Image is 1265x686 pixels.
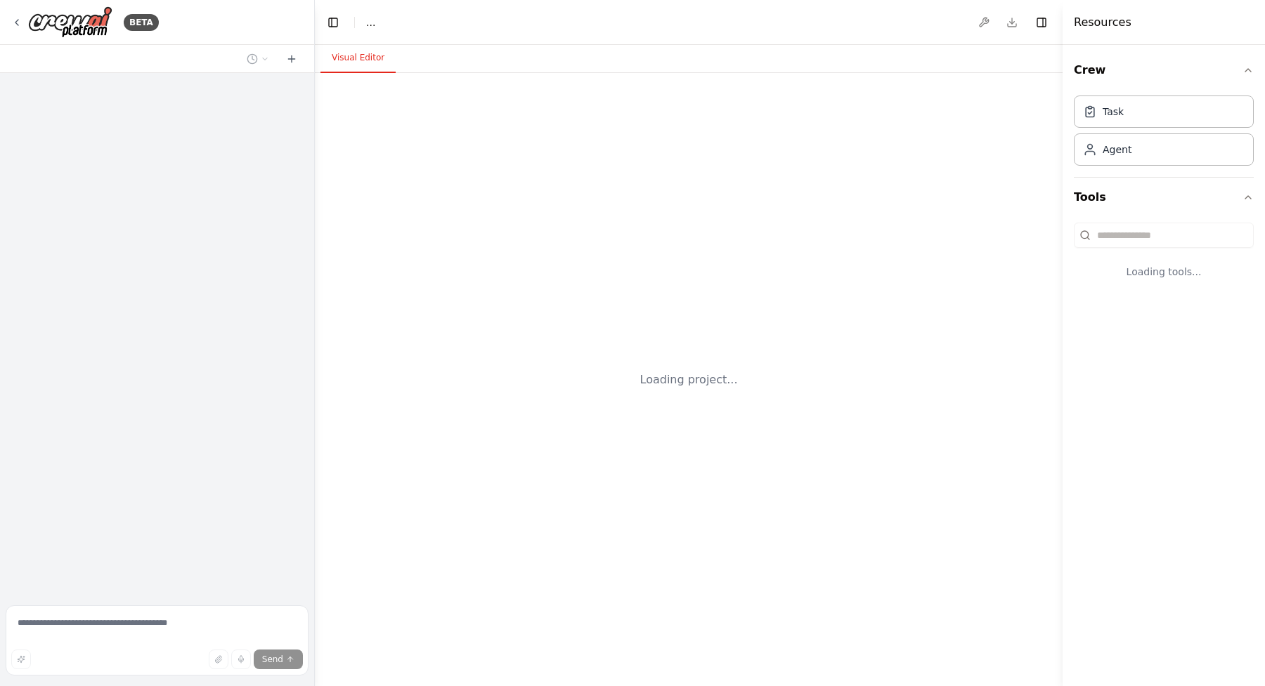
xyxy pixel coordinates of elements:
div: Agent [1103,143,1131,157]
button: Visual Editor [320,44,396,73]
div: Task [1103,105,1124,119]
button: Hide right sidebar [1032,13,1051,32]
div: Loading project... [640,371,738,388]
span: ... [366,15,375,29]
button: Upload files [209,649,228,669]
button: Switch to previous chat [241,51,275,67]
div: Tools [1074,217,1254,301]
nav: breadcrumb [366,15,375,29]
div: Crew [1074,90,1254,177]
button: Send [254,649,303,669]
span: Send [262,654,283,665]
h4: Resources [1074,14,1131,31]
div: Loading tools... [1074,253,1254,290]
img: Logo [28,6,112,38]
button: Click to speak your automation idea [231,649,251,669]
button: Start a new chat [280,51,303,67]
div: BETA [124,14,159,31]
button: Improve this prompt [11,649,31,669]
button: Hide left sidebar [323,13,343,32]
button: Crew [1074,51,1254,90]
button: Tools [1074,178,1254,217]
